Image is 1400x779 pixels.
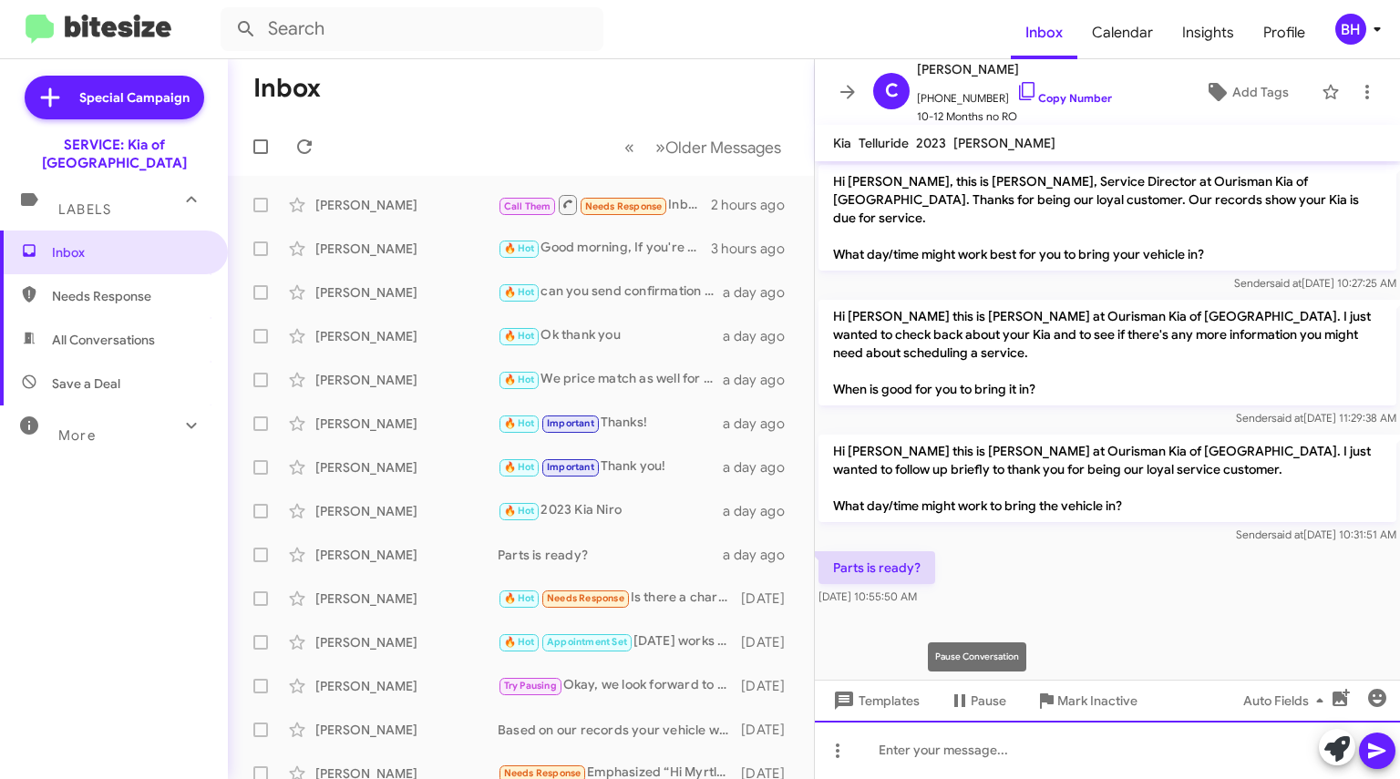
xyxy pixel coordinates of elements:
[504,592,535,604] span: 🔥 Hot
[315,327,498,345] div: [PERSON_NAME]
[818,165,1396,271] p: Hi [PERSON_NAME], this is [PERSON_NAME], Service Director at Ourisman Kia of [GEOGRAPHIC_DATA]. T...
[624,136,634,159] span: «
[1249,6,1320,59] a: Profile
[504,505,535,517] span: 🔥 Hot
[504,767,582,779] span: Needs Response
[1243,684,1331,717] span: Auto Fields
[504,200,551,212] span: Call Them
[498,546,723,564] div: Parts is ready?
[498,675,741,696] div: Okay, we look forward to speaking with you.
[1057,684,1137,717] span: Mark Inactive
[971,684,1006,717] span: Pause
[829,684,920,717] span: Templates
[315,240,498,258] div: [PERSON_NAME]
[52,331,155,349] span: All Conversations
[741,633,799,651] div: [DATE]
[504,330,535,342] span: 🔥 Hot
[315,546,498,564] div: [PERSON_NAME]
[504,461,535,473] span: 🔥 Hot
[1270,276,1302,290] span: said at
[315,371,498,389] div: [PERSON_NAME]
[723,415,799,433] div: a day ago
[1236,411,1396,425] span: Sender [DATE] 11:29:38 AM
[711,240,799,258] div: 3 hours ago
[498,500,723,521] div: 2023 Kia Niro
[917,58,1112,80] span: [PERSON_NAME]
[52,243,207,261] span: Inbox
[52,374,120,393] span: Save a Deal
[547,592,624,604] span: Needs Response
[315,677,498,695] div: [PERSON_NAME]
[498,369,723,390] div: We price match as well for vehicle services. You do have a open recall as well. The window trim w...
[315,633,498,651] div: [PERSON_NAME]
[547,417,594,429] span: Important
[547,461,594,473] span: Important
[1016,91,1112,105] a: Copy Number
[315,415,498,433] div: [PERSON_NAME]
[818,300,1396,405] p: Hi [PERSON_NAME] this is [PERSON_NAME] at Ourisman Kia of [GEOGRAPHIC_DATA]. I just wanted to che...
[504,374,535,385] span: 🔥 Hot
[723,546,799,564] div: a day ago
[833,135,851,151] span: Kia
[723,371,799,389] div: a day ago
[711,196,799,214] div: 2 hours ago
[1232,76,1289,108] span: Add Tags
[655,136,665,159] span: »
[315,458,498,477] div: [PERSON_NAME]
[613,128,645,166] button: Previous
[498,456,723,477] div: Thank you!
[885,77,899,106] span: C
[504,636,535,648] span: 🔥 Hot
[547,636,627,648] span: Appointment Set
[723,283,799,302] div: a day ago
[498,325,723,346] div: Ok thank you
[815,684,934,717] button: Templates
[723,458,799,477] div: a day ago
[644,128,792,166] button: Next
[315,196,498,214] div: [PERSON_NAME]
[1229,684,1345,717] button: Auto Fields
[741,721,799,739] div: [DATE]
[1320,14,1380,45] button: BH
[498,631,741,652] div: [DATE] works great! Ill put you on the schedule right now.
[818,589,917,603] span: [DATE] 10:55:50 AM
[504,286,535,298] span: 🔥 Hot
[58,201,111,218] span: Labels
[315,721,498,739] div: [PERSON_NAME]
[504,242,535,254] span: 🔥 Hot
[741,589,799,608] div: [DATE]
[917,80,1112,108] span: [PHONE_NUMBER]
[934,684,1021,717] button: Pause
[25,76,204,119] a: Special Campaign
[917,108,1112,126] span: 10-12 Months no RO
[928,642,1026,671] div: Pause Conversation
[1011,6,1077,59] a: Inbox
[723,502,799,520] div: a day ago
[1335,14,1366,45] div: BH
[665,138,781,158] span: Older Messages
[859,135,909,151] span: Telluride
[1168,6,1249,59] a: Insights
[315,589,498,608] div: [PERSON_NAME]
[498,238,711,259] div: Good morning, If you're still available to come in [DATE] for service. I still have a 10am or 10:...
[585,200,663,212] span: Needs Response
[1179,76,1312,108] button: Add Tags
[614,128,792,166] nav: Page navigation example
[221,7,603,51] input: Search
[315,283,498,302] div: [PERSON_NAME]
[1077,6,1168,59] a: Calendar
[723,327,799,345] div: a day ago
[1271,411,1303,425] span: said at
[1236,528,1396,541] span: Sender [DATE] 10:31:51 AM
[498,193,711,216] div: Inbound Call
[1234,276,1396,290] span: Sender [DATE] 10:27:25 AM
[1271,528,1303,541] span: said at
[253,74,321,103] h1: Inbox
[953,135,1055,151] span: [PERSON_NAME]
[79,88,190,107] span: Special Campaign
[741,677,799,695] div: [DATE]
